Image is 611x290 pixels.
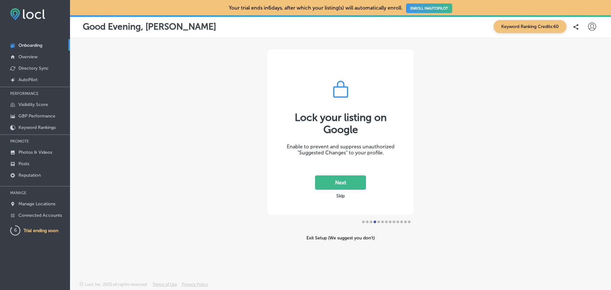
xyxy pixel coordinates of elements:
p: Posts [18,161,29,166]
p: Locl, Inc. 2025 all rights reserved. [85,282,148,287]
p: Overview [18,54,38,60]
p: Connected Accounts [18,213,62,218]
button: Next [315,175,366,190]
p: GBP Performance [18,113,55,119]
button: Skip [334,193,347,199]
p: Manage Locations [18,201,55,207]
p: Visibility Score [18,102,48,107]
p: Photos & Videos [18,150,52,155]
p: Directory Sync [18,66,49,71]
p: AutoPilot [18,77,38,82]
div: Exit Setup (We suggest you don’t) [267,235,414,241]
span: Keyword Ranking Credits: 60 [494,20,566,33]
p: Onboarding [18,43,42,48]
p: Keyword Rankings [18,125,56,130]
a: Privacy Policy [182,282,208,290]
a: Terms of Use [152,282,177,290]
div: Enable to prevent and suppress unauthorized "Suggested Changes" to your profile. [277,144,404,156]
img: fda3e92497d09a02dc62c9cd864e3231.png [10,8,45,20]
div: Lock your listing on Google [277,111,404,136]
p: Trial ending soon [24,228,58,233]
a: ENROLL INAUTOPILOT [406,4,452,13]
p: Your trial ends in 6 days, after which your listing(s) will automatically enroll. [229,5,452,11]
p: Good Evening, [PERSON_NAME] [83,21,216,32]
p: Reputation [18,173,41,178]
text: 6 [14,227,17,233]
